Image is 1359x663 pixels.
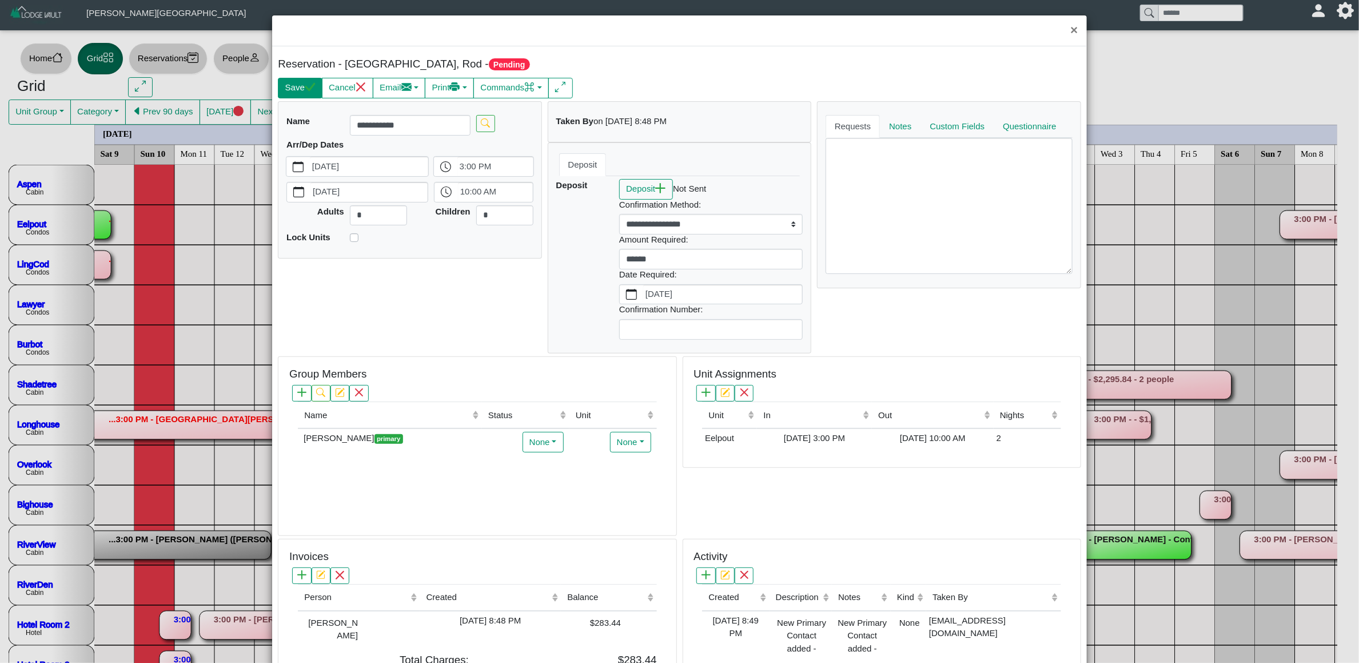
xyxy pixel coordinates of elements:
[619,235,803,245] h6: Amount Required:
[488,409,557,422] div: Status
[764,409,860,422] div: In
[556,116,594,126] b: Taken By
[434,157,457,176] button: clock
[555,82,566,93] svg: arrows angle expand
[1000,409,1049,422] div: Nights
[278,58,676,71] h5: Reservation - [GEOGRAPHIC_DATA], Rod -
[304,409,469,422] div: Name
[312,385,330,402] button: search
[655,183,666,194] svg: plus
[620,285,643,304] button: calendar
[716,385,735,402] button: pencil square
[458,182,533,202] label: 10:00 AM
[425,78,474,98] button: Printprinter fill
[772,614,829,657] div: New Primary Contact added - undefined
[702,388,711,397] svg: plus
[335,388,344,397] svg: pencil square
[440,161,451,172] svg: clock
[694,368,776,381] h5: Unit Assignments
[436,207,471,216] b: Children
[921,115,994,138] a: Custom Fields
[293,186,304,197] svg: calendar
[709,591,758,604] div: Created
[286,140,344,149] b: Arr/Dep Dates
[994,115,1065,138] a: Questionnaire
[349,385,368,402] button: x
[880,115,920,138] a: Notes
[705,614,766,640] div: [DATE] 8:49 PM
[720,570,730,579] svg: pencil square
[374,434,403,444] span: primary
[643,285,802,304] label: [DATE]
[740,388,749,397] svg: x
[626,289,637,300] svg: calendar
[316,388,325,397] svg: search
[523,432,564,452] button: None
[481,118,490,128] svg: search
[694,550,727,563] h5: Activity
[619,304,803,315] h6: Confirmation Number:
[619,200,803,210] h6: Confirmation Method:
[305,82,316,93] svg: check
[709,409,746,422] div: Unit
[356,82,366,93] svg: x
[289,368,366,381] h5: Group Members
[286,157,310,176] button: calendar
[673,184,706,193] i: Not Sent
[994,428,1061,448] td: 2
[330,385,349,402] button: pencil square
[476,115,495,132] button: search
[1062,15,1086,46] button: Close
[441,186,452,197] svg: clock
[696,567,715,584] button: plus
[826,115,880,138] a: Requests
[576,409,645,422] div: Unit
[524,82,535,93] svg: command
[278,78,322,98] button: Savecheck
[702,428,757,448] td: Eelpout
[449,82,460,93] svg: printer fill
[559,153,607,176] a: Deposit
[317,207,344,216] b: Adults
[401,82,412,93] svg: envelope fill
[878,409,981,422] div: Out
[287,182,310,202] button: calendar
[716,567,735,584] button: pencil square
[619,179,673,200] button: Depositplus
[932,591,1049,604] div: Taken By
[310,157,428,176] label: [DATE]
[354,388,364,397] svg: x
[702,570,711,579] svg: plus
[696,385,715,402] button: plus
[735,385,754,402] button: x
[301,432,479,445] div: [PERSON_NAME]
[293,161,304,172] svg: calendar
[286,232,330,242] b: Lock Units
[556,180,588,190] b: Deposit
[740,570,749,579] svg: x
[610,432,651,452] button: None
[435,182,458,202] button: clock
[619,269,803,280] h6: Date Required:
[297,388,306,397] svg: plus
[776,591,820,604] div: Description
[292,385,311,402] button: plus
[548,78,573,98] button: arrows angle expand
[735,567,754,584] button: x
[835,614,888,657] div: New Primary Contact added - undefined
[322,78,373,98] button: Cancelx
[720,388,730,397] svg: pencil square
[310,182,428,202] label: [DATE]
[593,116,667,126] i: on [DATE] 8:48 PM
[286,116,310,126] b: Name
[373,78,426,98] button: Emailenvelope fill
[760,432,869,445] div: [DATE] 3:00 PM
[875,432,991,445] div: [DATE] 10:00 AM
[926,611,1061,660] td: [EMAIL_ADDRESS][DOMAIN_NAME]
[897,591,914,604] div: Kind
[894,614,923,630] div: None
[457,157,533,176] label: 3:00 PM
[473,78,549,98] button: Commandscommand
[838,591,879,604] div: Notes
